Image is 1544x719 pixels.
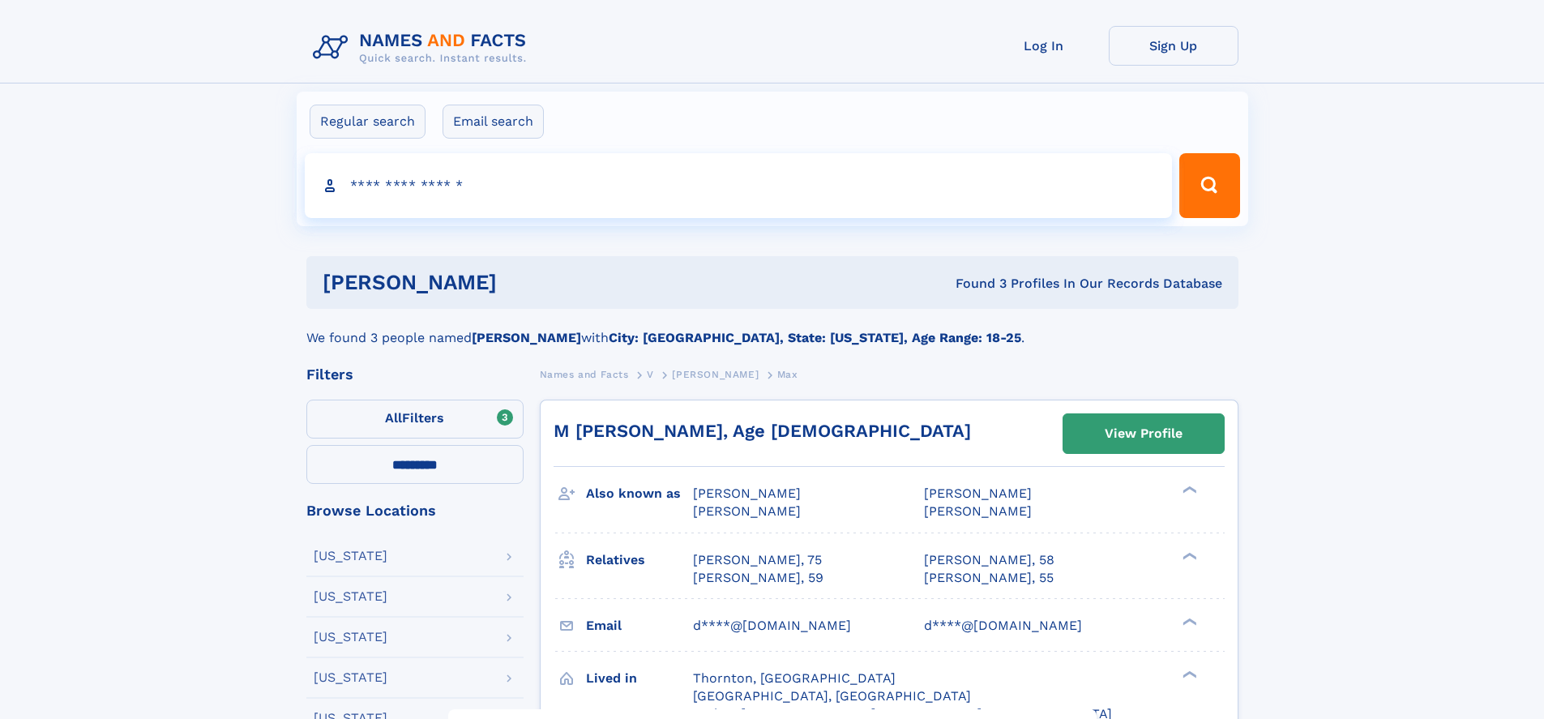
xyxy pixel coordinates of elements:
[586,480,693,507] h3: Also known as
[924,569,1054,587] a: [PERSON_NAME], 55
[693,688,971,704] span: [GEOGRAPHIC_DATA], [GEOGRAPHIC_DATA]
[924,551,1054,569] a: [PERSON_NAME], 58
[540,364,629,384] a: Names and Facts
[1178,616,1198,627] div: ❯
[586,546,693,574] h3: Relatives
[777,369,798,380] span: Max
[693,670,896,686] span: Thornton, [GEOGRAPHIC_DATA]
[305,153,1173,218] input: search input
[554,421,971,441] a: M [PERSON_NAME], Age [DEMOGRAPHIC_DATA]
[323,272,726,293] h1: [PERSON_NAME]
[1109,26,1238,66] a: Sign Up
[1178,550,1198,561] div: ❯
[306,503,524,518] div: Browse Locations
[609,330,1021,345] b: City: [GEOGRAPHIC_DATA], State: [US_STATE], Age Range: 18-25
[693,486,801,501] span: [PERSON_NAME]
[1179,153,1239,218] button: Search Button
[924,503,1032,519] span: [PERSON_NAME]
[647,364,654,384] a: V
[443,105,544,139] label: Email search
[306,367,524,382] div: Filters
[314,550,387,563] div: [US_STATE]
[1178,485,1198,495] div: ❯
[979,26,1109,66] a: Log In
[1063,414,1224,453] a: View Profile
[306,309,1238,348] div: We found 3 people named with .
[314,671,387,684] div: [US_STATE]
[306,400,524,439] label: Filters
[586,612,693,640] h3: Email
[693,551,822,569] a: [PERSON_NAME], 75
[310,105,426,139] label: Regular search
[672,364,759,384] a: [PERSON_NAME]
[726,275,1222,293] div: Found 3 Profiles In Our Records Database
[924,486,1032,501] span: [PERSON_NAME]
[672,369,759,380] span: [PERSON_NAME]
[647,369,654,380] span: V
[586,665,693,692] h3: Lived in
[1178,669,1198,679] div: ❯
[472,330,581,345] b: [PERSON_NAME]
[693,503,801,519] span: [PERSON_NAME]
[314,631,387,644] div: [US_STATE]
[1105,415,1183,452] div: View Profile
[693,569,823,587] a: [PERSON_NAME], 59
[306,26,540,70] img: Logo Names and Facts
[385,410,402,426] span: All
[314,590,387,603] div: [US_STATE]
